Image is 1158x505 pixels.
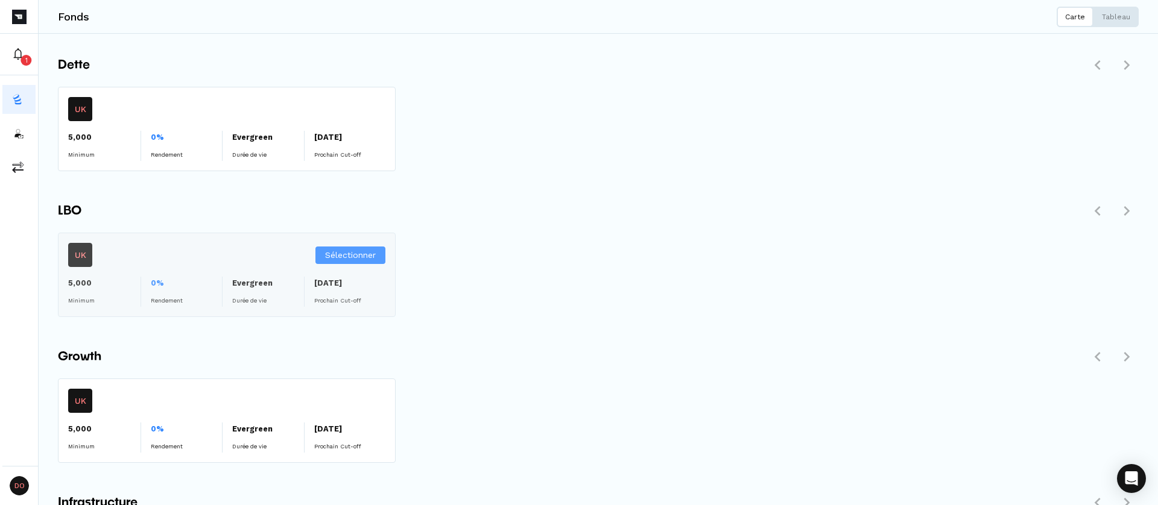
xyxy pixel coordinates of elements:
button: Défiler vers la gauche [1086,199,1110,223]
img: funds [12,93,24,105]
p: 5,000 [68,131,141,143]
button: Sélectionner [315,246,385,264]
p: UK [75,105,86,113]
img: commissions [12,161,24,173]
button: Défiler vers la gauche [1086,345,1110,369]
button: Défiler vers la droite [1115,345,1139,369]
p: Evergreen [232,131,304,143]
p: Prochain Cut-off [314,148,386,161]
button: Défiler vers la gauche [1086,53,1110,77]
a: UK5,000Minimum0%RendementEvergreenDurée de vie[DATE]Prochain Cut-offSélectionner [58,233,396,317]
p: 1 [25,55,28,65]
a: UK5,000Minimum0%RendementEvergreenDurée de vie[DATE]Prochain Cut-off [58,87,396,171]
p: 5,000 [68,422,141,435]
button: investors [2,119,36,148]
img: Picto [12,10,27,24]
p: 0% [151,131,223,143]
p: 0% [151,422,223,435]
button: Défiler vers la droite [1115,53,1139,77]
p: Durée de vie [232,148,304,161]
span: Growth [58,348,101,366]
p: Prochain Cut-off [314,440,386,453]
p: [DATE] [314,131,386,143]
p: [DATE] [314,422,386,435]
p: UK [75,397,86,405]
button: commissions [2,152,36,181]
div: Open Intercom Messenger [1117,464,1146,493]
button: Défiler vers la droite [1115,199,1139,223]
p: Minimum [68,148,141,161]
h3: Fonds [58,11,89,22]
span: Sélectionner [325,249,376,262]
button: 1 [2,40,36,69]
button: funds [2,85,36,114]
p: Tableau [1102,12,1130,22]
p: Rendement [151,440,223,453]
p: Durée de vie [232,440,304,453]
span: Dette [58,56,90,74]
span: LBO [58,202,81,220]
img: investors [12,127,24,139]
p: Evergreen [232,422,304,435]
span: DO [10,476,29,495]
p: Rendement [151,148,223,161]
a: UK5,000Minimum0%RendementEvergreenDurée de vie[DATE]Prochain Cut-off [58,378,396,463]
p: Minimum [68,440,141,453]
